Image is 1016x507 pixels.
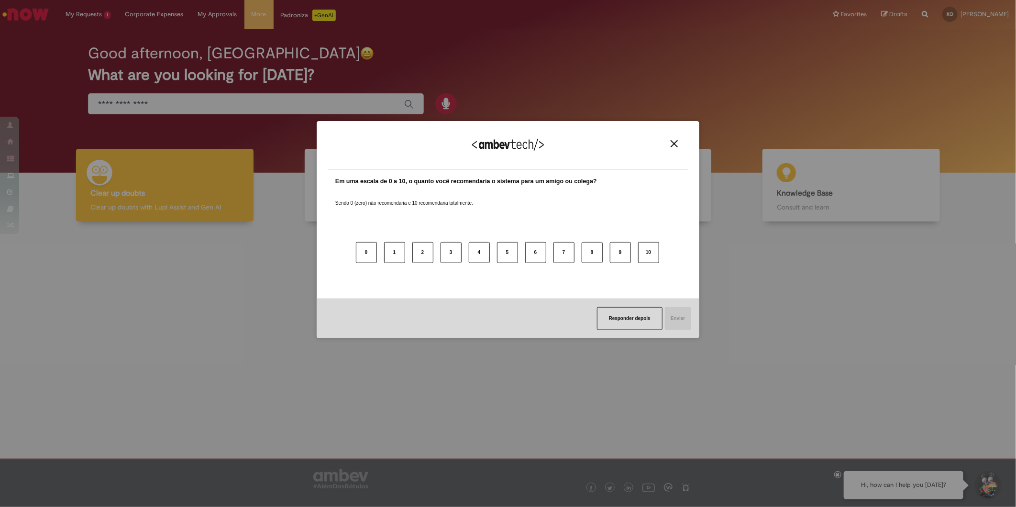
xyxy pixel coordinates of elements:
button: 9 [610,242,631,263]
button: 10 [638,242,659,263]
label: Em uma escala de 0 a 10, o quanto você recomendaria o sistema para um amigo ou colega? [335,177,597,186]
button: Close [668,140,681,148]
button: 5 [497,242,518,263]
button: 3 [441,242,462,263]
button: 6 [525,242,546,263]
img: Logo Ambevtech [472,139,544,151]
button: 7 [553,242,574,263]
label: Sendo 0 (zero) não recomendaria e 10 recomendaria totalmente. [335,188,473,207]
button: 0 [356,242,377,263]
button: 2 [412,242,433,263]
button: 8 [582,242,603,263]
button: 1 [384,242,405,263]
button: Responder depois [597,307,663,330]
button: 4 [469,242,490,263]
img: Close [671,140,678,147]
